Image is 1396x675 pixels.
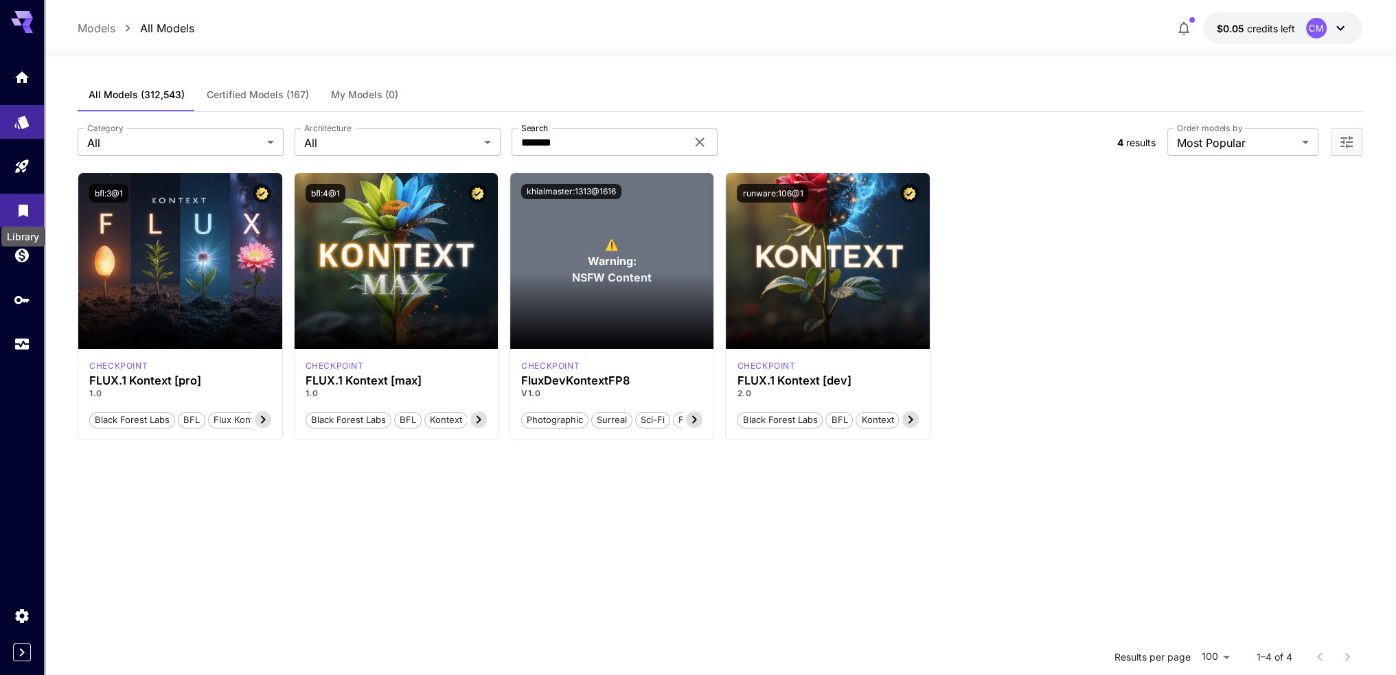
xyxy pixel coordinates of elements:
span: results [1126,137,1156,148]
button: Certified Model – Vetted for best performance and includes a commercial license. [900,184,919,203]
div: FLUX.1 Kontext [max] [306,360,364,372]
p: 2.0 [737,387,918,400]
span: Warning: [588,253,637,269]
p: 1–4 of 4 [1257,650,1292,664]
span: BFL [179,413,205,427]
h3: FLUX.1 Kontext [max] [306,374,487,387]
button: Black Forest Labs [89,411,175,428]
p: 1.0 [306,387,487,400]
div: FLUX.1 Kontext [dev] [521,360,580,372]
div: Home [14,67,30,84]
span: Kontext [425,413,467,427]
label: Order models by [1177,122,1242,134]
span: BFL [826,413,852,427]
p: checkpoint [89,360,148,372]
button: bfl:4@1 [306,184,345,203]
button: khialmaster:1313@1616 [521,184,621,199]
nav: breadcrumb [78,20,194,36]
span: Photographic [522,413,588,427]
span: Surreal [592,413,632,427]
span: Certified Models (167) [207,89,309,101]
div: Settings [14,606,30,623]
span: Flux Kontext [209,413,271,427]
div: Library [15,201,32,218]
button: Fashion [673,411,718,428]
div: 100 [1196,647,1235,667]
span: BFL [395,413,421,427]
p: checkpoint [737,360,795,372]
button: Black Forest Labs [306,411,391,428]
span: NSFW Content [572,269,652,286]
button: Flux Kontext [208,411,272,428]
h3: FLUX.1 Kontext [dev] [737,374,918,387]
button: Kontext [424,411,468,428]
a: All Models [140,20,194,36]
button: BFL [178,411,205,428]
a: Models [78,20,115,36]
div: FLUX.1 Kontext [pro] [89,360,148,372]
button: BFL [394,411,422,428]
p: 1.0 [89,387,271,400]
span: Black Forest Labs [737,413,822,427]
span: My Models (0) [331,89,398,101]
div: API Keys [14,290,30,307]
span: $0.05 [1217,23,1247,34]
button: Open more filters [1338,134,1355,151]
p: checkpoint [306,360,364,372]
button: Sci-Fi [635,411,670,428]
div: CM [1306,18,1327,38]
button: Certified Model – Vetted for best performance and includes a commercial license. [253,184,271,203]
button: runware:106@1 [737,184,808,203]
h3: FluxDevKontextFP8 [521,374,702,387]
button: Expand sidebar [13,643,31,661]
label: Search [521,122,548,134]
span: All [304,135,479,151]
button: Photographic [521,411,588,428]
span: Kontext [856,413,898,427]
button: Surreal [591,411,632,428]
div: To view NSFW models, adjust the filter settings and toggle the option on. [510,173,713,349]
h3: FLUX.1 Kontext [pro] [89,374,271,387]
button: bfl:3@1 [89,184,128,203]
div: Usage [14,336,30,353]
span: Black Forest Labs [90,413,174,427]
p: Results per page [1114,650,1191,664]
button: $0.05CM [1203,12,1362,44]
span: All Models (312,543) [89,89,185,101]
div: Models [14,111,30,128]
span: Black Forest Labs [306,413,391,427]
label: Category [87,122,124,134]
span: All [87,135,262,151]
span: ⚠️ [605,236,619,253]
label: Architecture [304,122,351,134]
button: Black Forest Labs [737,411,823,428]
div: Library [1,227,45,247]
p: V1.0 [521,387,702,400]
span: credits left [1247,23,1295,34]
p: checkpoint [521,360,580,372]
div: $0.05 [1217,21,1295,36]
span: Fashion [674,413,717,427]
div: Wallet [14,245,30,262]
span: Most Popular [1177,135,1296,151]
div: Playground [14,158,30,175]
button: BFL [825,411,853,428]
div: FLUX.1 Kontext [dev] [737,360,795,372]
button: Certified Model – Vetted for best performance and includes a commercial license. [468,184,487,203]
button: Kontext [856,411,899,428]
span: 4 [1117,137,1123,148]
span: Sci-Fi [636,413,670,427]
